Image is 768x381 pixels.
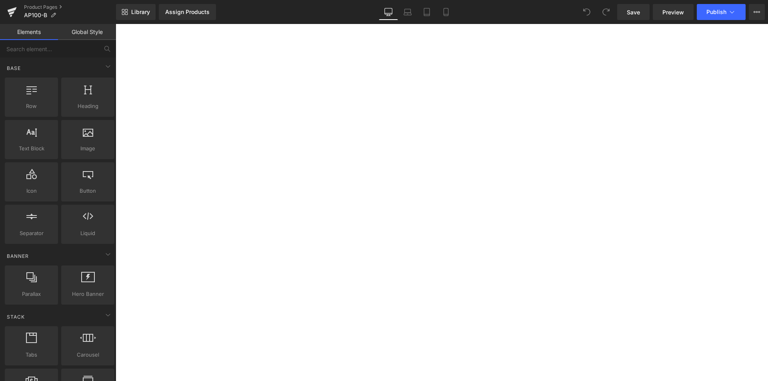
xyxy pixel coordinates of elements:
span: Separator [7,229,56,237]
span: Carousel [64,351,112,359]
span: Preview [662,8,684,16]
a: Desktop [379,4,398,20]
span: Icon [7,187,56,195]
span: Button [64,187,112,195]
span: Hero Banner [64,290,112,298]
a: Mobile [436,4,456,20]
span: Publish [706,9,726,15]
a: Global Style [58,24,116,40]
span: Text Block [7,144,56,153]
span: Banner [6,252,30,260]
span: Save [627,8,640,16]
button: Redo [598,4,614,20]
span: Library [131,8,150,16]
div: Assign Products [165,9,210,15]
button: Publish [697,4,746,20]
span: Image [64,144,112,153]
span: Tabs [7,351,56,359]
span: Stack [6,313,26,321]
a: Laptop [398,4,417,20]
button: Undo [579,4,595,20]
a: Product Pages [24,4,116,10]
span: Base [6,64,22,72]
a: Tablet [417,4,436,20]
span: AP100-B [24,12,47,18]
button: More [749,4,765,20]
span: Heading [64,102,112,110]
a: New Library [116,4,156,20]
a: Preview [653,4,694,20]
span: Row [7,102,56,110]
span: Parallax [7,290,56,298]
span: Liquid [64,229,112,237]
